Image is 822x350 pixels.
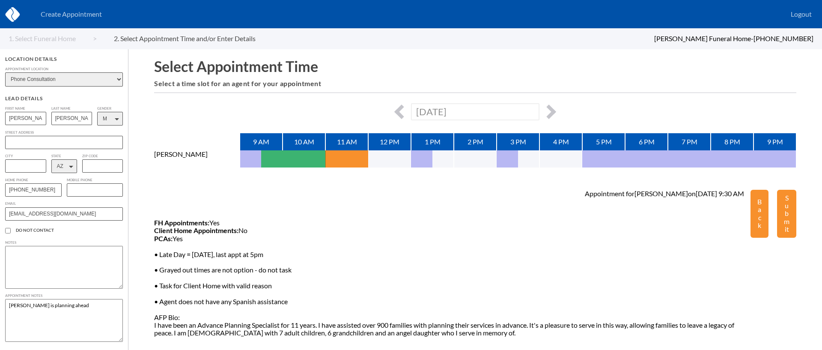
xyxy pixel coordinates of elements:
h6: Select a time slot for an agent for your appointment [154,80,796,87]
span: [PERSON_NAME] Funeral Home - [654,34,753,42]
button: Back [751,190,768,238]
div: Lead Details [5,95,123,102]
div: [PERSON_NAME] [154,150,240,168]
div: 4 PM [539,133,582,150]
label: Home Phone [5,178,62,182]
b: Client Home Appointments: [154,226,238,234]
a: 2. Select Appointment Time and/or Enter Details [114,35,273,42]
label: Street Address [5,131,123,135]
label: City [5,154,46,158]
div: 8 PM [711,133,753,150]
span: Do Not Contact [16,228,123,233]
div: Appointment for [PERSON_NAME] on [DATE] 9:30 AM [585,190,744,197]
div: 2 PM [454,133,497,150]
label: Appointment Location [5,67,123,71]
div: 11 AM [325,133,368,150]
div: 12 PM [368,133,411,150]
div: 6 PM [625,133,668,150]
label: Notes [5,241,123,245]
label: Mobile Phone [67,178,123,182]
div: 7 PM [668,133,711,150]
div: 1 PM [411,133,454,150]
a: 1. Select Funeral Home [9,35,97,42]
button: Submit [777,190,796,238]
h1: Select Appointment Time [154,58,796,75]
textarea: [PERSON_NAME] is planning ahead [5,299,123,342]
label: Gender [97,107,123,111]
div: 10 AM [283,133,325,150]
label: Last Name [51,107,92,111]
span: [PHONE_NUMBER] [753,34,813,42]
div: 9 AM [240,133,283,150]
label: First Name [5,107,46,111]
div: 9 PM [753,133,796,150]
span: Yes No Yes • Late Day = [DATE], last appt at 5pm • Grayed out times are not option - do not task ... [154,219,751,337]
label: State [51,154,77,158]
label: Appointment Notes [5,294,123,298]
label: Email [5,202,123,206]
div: 3 PM [497,133,539,150]
b: PCAs: [154,234,173,242]
label: Zip Code [82,154,123,158]
div: 5 PM [582,133,625,150]
b: FH Appointments: [154,218,209,227]
div: Location Details [5,56,123,62]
